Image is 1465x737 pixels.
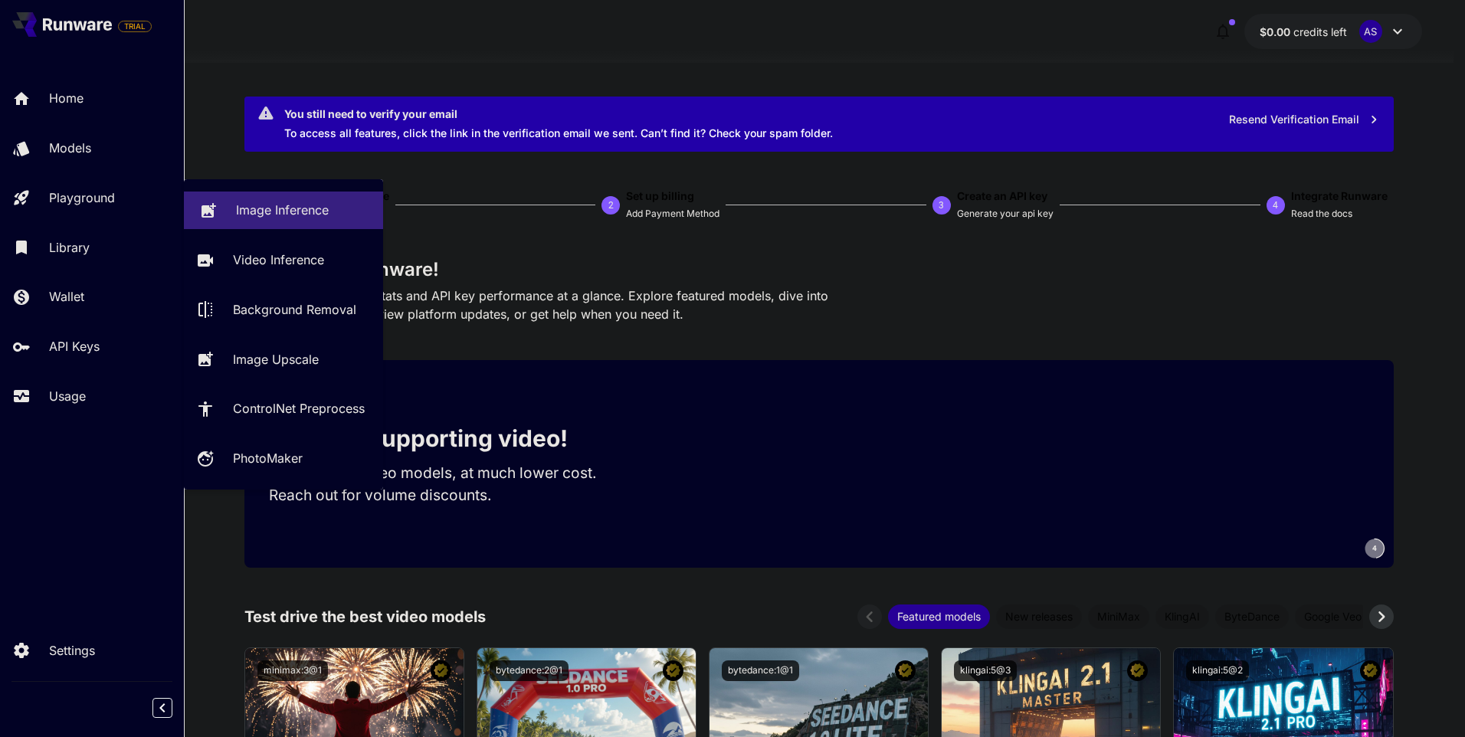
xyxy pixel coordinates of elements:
[1244,14,1422,49] button: $0.00
[1291,189,1388,202] span: Integrate Runware
[284,101,833,147] div: To access all features, click the link in the verification email we sent. Can’t find it? Check yo...
[663,660,683,681] button: Certified Model – Vetted for best performance and includes a commercial license.
[1088,608,1149,624] span: MiniMax
[954,660,1017,681] button: klingai:5@3
[244,288,828,322] span: Check out your usage stats and API key performance at a glance. Explore featured models, dive int...
[431,660,451,681] button: Certified Model – Vetted for best performance and includes a commercial license.
[1372,542,1377,554] span: 4
[164,694,184,722] div: Collapse sidebar
[49,89,84,107] p: Home
[152,698,172,718] button: Collapse sidebar
[1221,104,1388,136] button: Resend Verification Email
[626,207,719,221] p: Add Payment Method
[490,660,569,681] button: bytedance:2@1
[233,350,319,368] p: Image Upscale
[939,198,944,212] p: 3
[233,251,324,269] p: Video Inference
[49,337,100,355] p: API Keys
[1186,660,1249,681] button: klingai:5@2
[888,608,990,624] span: Featured models
[184,390,383,427] a: ControlNet Preprocess
[1155,608,1209,624] span: KlingAI
[244,605,486,628] p: Test drive the best video models
[49,188,115,207] p: Playground
[233,300,356,319] p: Background Removal
[1273,198,1278,212] p: 4
[1260,24,1347,40] div: $0.00
[49,641,95,660] p: Settings
[49,287,84,306] p: Wallet
[184,291,383,329] a: Background Removal
[608,198,614,212] p: 2
[1295,608,1371,624] span: Google Veo
[184,192,383,229] a: Image Inference
[184,241,383,279] a: Video Inference
[996,608,1082,624] span: New releases
[312,421,568,456] p: Now supporting video!
[49,139,91,157] p: Models
[49,238,90,257] p: Library
[895,660,916,681] button: Certified Model – Vetted for best performance and includes a commercial license.
[49,387,86,405] p: Usage
[233,449,303,467] p: PhotoMaker
[957,207,1054,221] p: Generate your api key
[1291,207,1352,221] p: Read the docs
[1260,25,1293,38] span: $0.00
[269,462,626,484] p: Run the best video models, at much lower cost.
[1215,608,1289,624] span: ByteDance
[119,21,151,32] span: TRIAL
[244,259,1394,280] h3: Welcome to Runware!
[284,106,833,122] div: You still need to verify your email
[233,399,365,418] p: ControlNet Preprocess
[1293,25,1347,38] span: credits left
[118,17,152,35] span: Add your payment card to enable full platform functionality.
[184,340,383,378] a: Image Upscale
[184,440,383,477] a: PhotoMaker
[722,660,799,681] button: bytedance:1@1
[257,660,328,681] button: minimax:3@1
[1360,660,1381,681] button: Certified Model – Vetted for best performance and includes a commercial license.
[269,484,626,506] p: Reach out for volume discounts.
[236,201,329,219] p: Image Inference
[626,189,694,202] span: Set up billing
[1359,20,1382,43] div: AS
[957,189,1047,202] span: Create an API key
[1127,660,1148,681] button: Certified Model – Vetted for best performance and includes a commercial license.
